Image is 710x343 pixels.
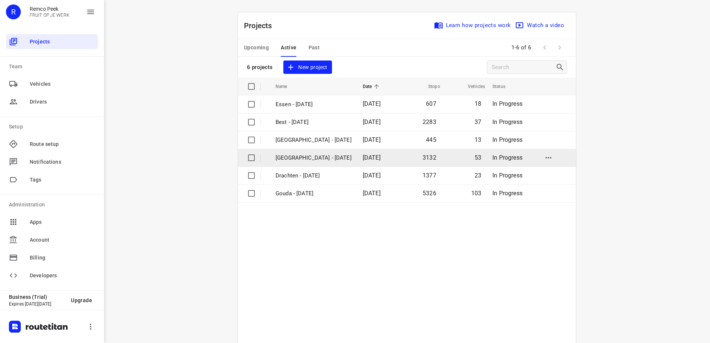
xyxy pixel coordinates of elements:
span: In Progress [492,118,522,125]
span: 103 [471,190,482,197]
p: Drachten - Monday [276,171,352,180]
span: Upcoming [244,43,269,52]
span: 53 [475,154,481,161]
p: 6 projects [247,64,273,71]
span: Tags [30,176,95,184]
span: In Progress [492,190,522,197]
p: Gouda - Monday [276,189,352,198]
span: Date [363,82,382,91]
p: Setup [9,123,98,131]
button: Upgrade [65,294,98,307]
div: Vehicles [6,76,98,91]
p: Projects [244,20,278,31]
span: Drivers [30,98,95,106]
div: R [6,4,21,19]
p: Team [9,63,98,71]
span: Notifications [30,158,95,166]
span: Route setup [30,140,95,148]
span: 18 [475,100,481,107]
span: 2283 [423,118,436,125]
span: Active [281,43,296,52]
p: Essen - Monday [276,100,352,109]
p: Remco Peek [30,6,69,12]
button: New project [283,61,332,74]
span: In Progress [492,136,522,143]
span: Next Page [552,40,567,55]
div: Projects [6,34,98,49]
div: Route setup [6,137,98,151]
span: 1-6 of 6 [508,40,534,56]
span: Projects [30,38,95,46]
span: [DATE] [363,190,381,197]
span: In Progress [492,172,522,179]
span: 13 [475,136,481,143]
span: [DATE] [363,172,381,179]
span: Status [492,82,515,91]
span: Past [309,43,320,52]
span: Account [30,236,95,244]
div: Developers [6,268,98,283]
span: Apps [30,218,95,226]
span: 5326 [423,190,436,197]
span: Previous Page [537,40,552,55]
p: Expires [DATE][DATE] [9,301,65,307]
span: Billing [30,254,95,262]
p: Best - Monday [276,118,352,127]
p: [GEOGRAPHIC_DATA] - [DATE] [276,154,352,162]
span: 37 [475,118,481,125]
span: [DATE] [363,154,381,161]
div: Notifications [6,154,98,169]
span: Name [276,82,297,91]
div: Account [6,232,98,247]
span: New project [288,63,327,72]
span: Developers [30,272,95,280]
p: Administration [9,201,98,209]
span: Stops [418,82,440,91]
span: [DATE] [363,100,381,107]
div: Tags [6,172,98,187]
span: Upgrade [71,297,92,303]
span: [DATE] [363,118,381,125]
span: 445 [426,136,436,143]
span: 1377 [423,172,436,179]
span: [DATE] [363,136,381,143]
div: Billing [6,250,98,265]
div: Search [556,63,567,72]
p: [GEOGRAPHIC_DATA] - [DATE] [276,136,352,144]
div: Drivers [6,94,98,109]
div: Apps [6,215,98,229]
p: FRUIT OP JE WERK [30,13,69,18]
span: 3132 [423,154,436,161]
p: Business (Trial) [9,294,65,300]
span: In Progress [492,100,522,107]
span: Vehicles [458,82,485,91]
span: 23 [475,172,481,179]
input: Search projects [492,62,556,73]
span: 607 [426,100,436,107]
span: Vehicles [30,80,95,88]
span: In Progress [492,154,522,161]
